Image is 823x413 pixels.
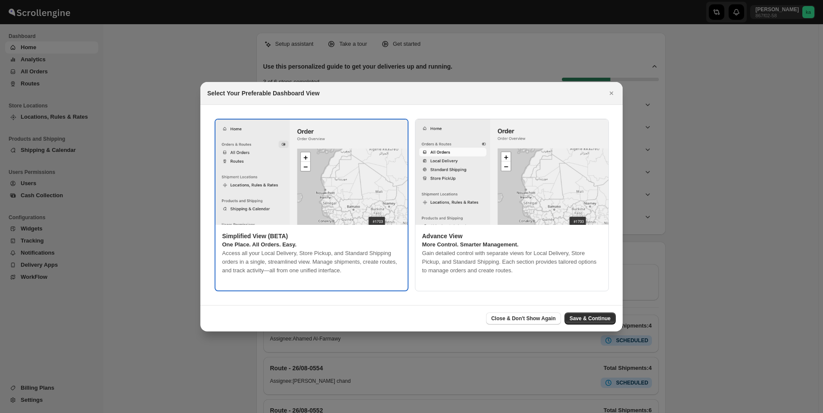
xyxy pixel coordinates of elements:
[570,315,611,322] span: Save & Continue
[564,312,616,325] button: Save & Continue
[491,315,556,322] span: Close & Don't Show Again
[215,120,408,225] img: simplified
[222,232,401,240] p: Simplified View (BETA)
[422,232,602,240] p: Advance View
[422,240,602,249] p: More Control. Smarter Management.
[207,89,320,98] h2: Select Your Preferable Dashboard View
[222,249,401,275] p: Access all your Local Delivery, Store Pickup, and Standard Shipping orders in a single, streamlin...
[415,119,608,225] img: legacy
[222,240,401,249] p: One Place. All Orders. Easy.
[605,87,617,99] button: Close
[422,249,602,275] p: Gain detailed control with separate views for Local Delivery, Store Pickup, and Standard Shipping...
[486,312,561,325] button: Close & Don't Show Again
